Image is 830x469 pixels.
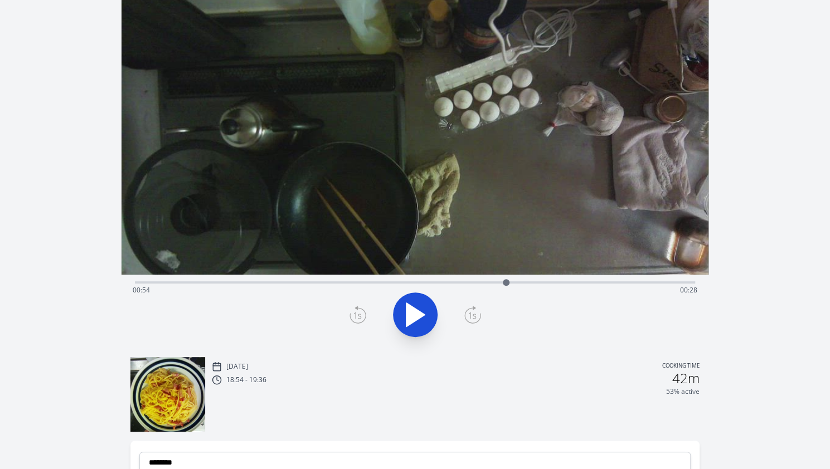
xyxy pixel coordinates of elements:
p: 18:54 - 19:36 [226,375,266,384]
p: [DATE] [226,362,248,371]
p: 53% active [666,387,700,396]
h2: 42m [672,372,700,385]
p: Cooking time [662,361,700,372]
img: 250922095517_thumb.jpeg [130,357,205,432]
span: 00:54 [133,285,150,295]
span: 00:28 [680,285,697,295]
